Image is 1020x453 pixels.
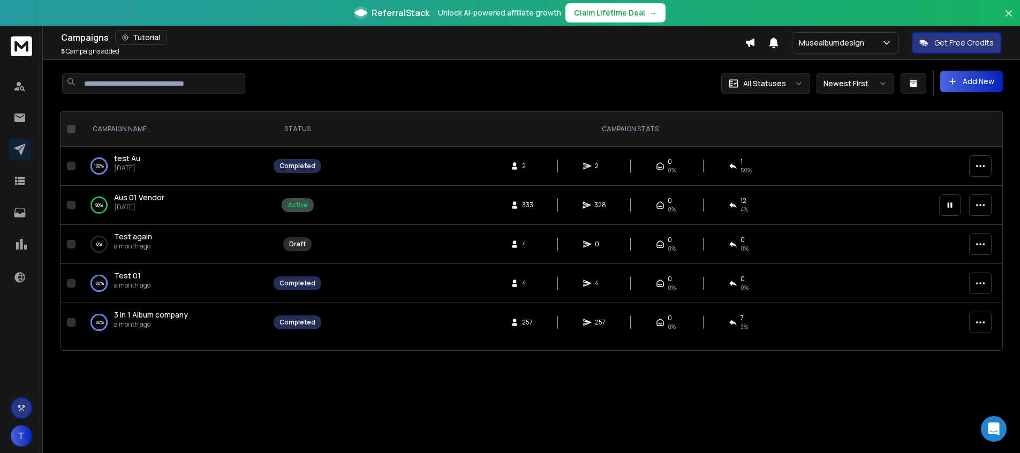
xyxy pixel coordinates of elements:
button: T [11,425,32,447]
td: 100%3 in 1 Album companya month ago [80,303,267,342]
span: 4 % [741,205,748,214]
p: a month ago [114,242,152,251]
td: 98%Aus 01 Vendor[DATE] [80,186,267,225]
span: 0% [741,244,749,253]
p: Musealbumdesign [799,37,868,48]
p: 100 % [94,161,104,171]
p: 100 % [94,278,104,289]
button: Claim Lifetime Deal→ [565,3,666,22]
div: Completed [279,279,315,288]
span: 0 % [741,283,749,292]
a: 3 in 1 Album company [114,309,188,320]
span: 4 [522,240,533,248]
span: 2 [522,162,533,170]
span: 0 [668,236,672,244]
span: 2 [595,162,606,170]
span: 0% [668,205,676,214]
p: 0 % [96,239,102,250]
a: Test again [114,231,152,242]
span: 1 [741,157,743,166]
p: [DATE] [114,164,140,172]
span: 0% [668,283,676,292]
span: Test again [114,231,152,241]
p: a month ago [114,320,188,329]
span: 0 [741,275,745,283]
span: 4 [595,279,606,288]
span: 4 [522,279,533,288]
div: Completed [279,318,315,327]
span: 0% [668,244,676,253]
span: 0 [595,240,606,248]
td: 0%Test againa month ago [80,225,267,264]
span: 3 % [741,322,748,331]
div: Completed [279,162,315,170]
div: Draft [289,240,306,248]
span: 12 [741,197,746,205]
span: 0 [668,275,672,283]
button: Close banner [1002,6,1016,32]
span: 0 [741,236,745,244]
th: STATUS [267,112,328,147]
span: 328 [594,201,606,209]
button: Tutorial [115,30,167,45]
div: Open Intercom Messenger [981,416,1007,442]
span: Aus 01 Vendor [114,192,164,202]
div: Campaigns [61,30,745,45]
th: CAMPAIGN NAME [80,112,267,147]
span: 257 [595,318,606,327]
span: 0% [668,166,676,175]
td: 100%Test 01a month ago [80,264,267,303]
p: All Statuses [743,78,786,89]
span: → [649,7,657,18]
span: 50 % [741,166,752,175]
button: Add New [940,71,1003,92]
span: 7 [741,314,744,322]
p: 98 % [95,200,103,210]
td: 100%test Au[DATE] [80,147,267,186]
p: a month ago [114,281,150,290]
span: 0% [668,322,676,331]
a: test Au [114,153,140,164]
span: test Au [114,153,140,163]
span: 0 [668,157,672,166]
span: 5 [61,47,65,56]
a: Test 01 [114,270,141,281]
span: 333 [522,201,533,209]
span: 257 [522,318,533,327]
span: ReferralStack [372,6,429,19]
div: Active [288,201,308,209]
button: Get Free Credits [912,32,1001,54]
a: Aus 01 Vendor [114,192,164,203]
p: Campaigns added [61,47,119,56]
button: Newest First [817,73,894,94]
span: 0 [668,314,672,322]
p: [DATE] [114,203,164,212]
span: 0 [668,197,672,205]
p: 100 % [94,317,104,328]
p: Get Free Credits [934,37,994,48]
p: Unlock AI-powered affiliate growth [438,7,561,18]
th: CAMPAIGN STATS [328,112,933,147]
